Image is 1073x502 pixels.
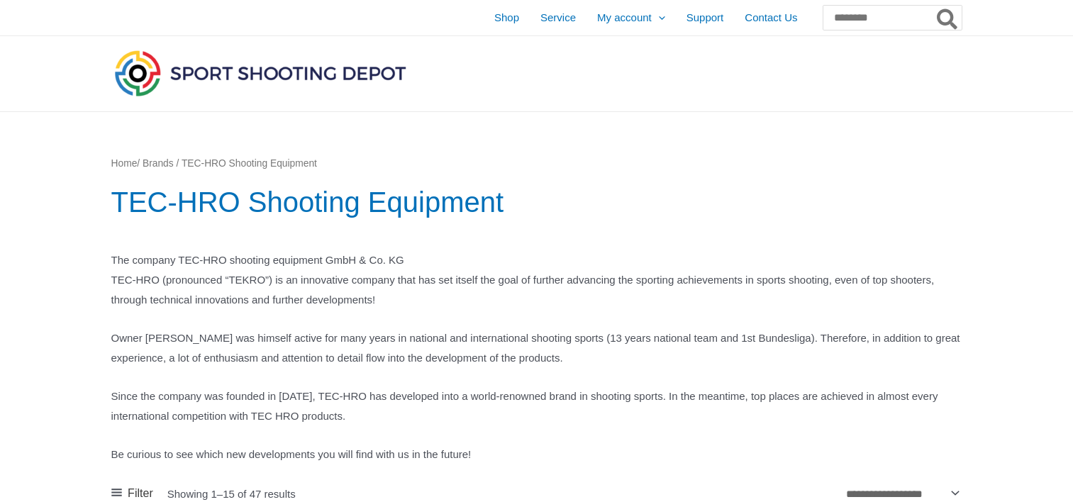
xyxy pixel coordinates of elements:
p: Owner [PERSON_NAME] was himself active for many years in national and international shooting spor... [111,328,962,368]
a: Home [111,158,138,169]
img: Sport Shooting Depot [111,47,409,99]
p: The company TEC-HRO shooting equipment GmbH & Co. KG TEC-HRO (pronounced “TEKRO”) is an innovativ... [111,250,962,310]
nav: Breadcrumb [111,155,962,173]
button: Search [934,6,962,30]
h1: TEC-HRO Shooting Equipment [111,182,962,222]
p: Be curious to see which new developments you will find with us in the future! [111,445,962,464]
p: Since the company was founded in [DATE], TEC-HRO has developed into a world-renowned brand in sho... [111,386,962,426]
p: Showing 1–15 of 47 results [167,489,296,499]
